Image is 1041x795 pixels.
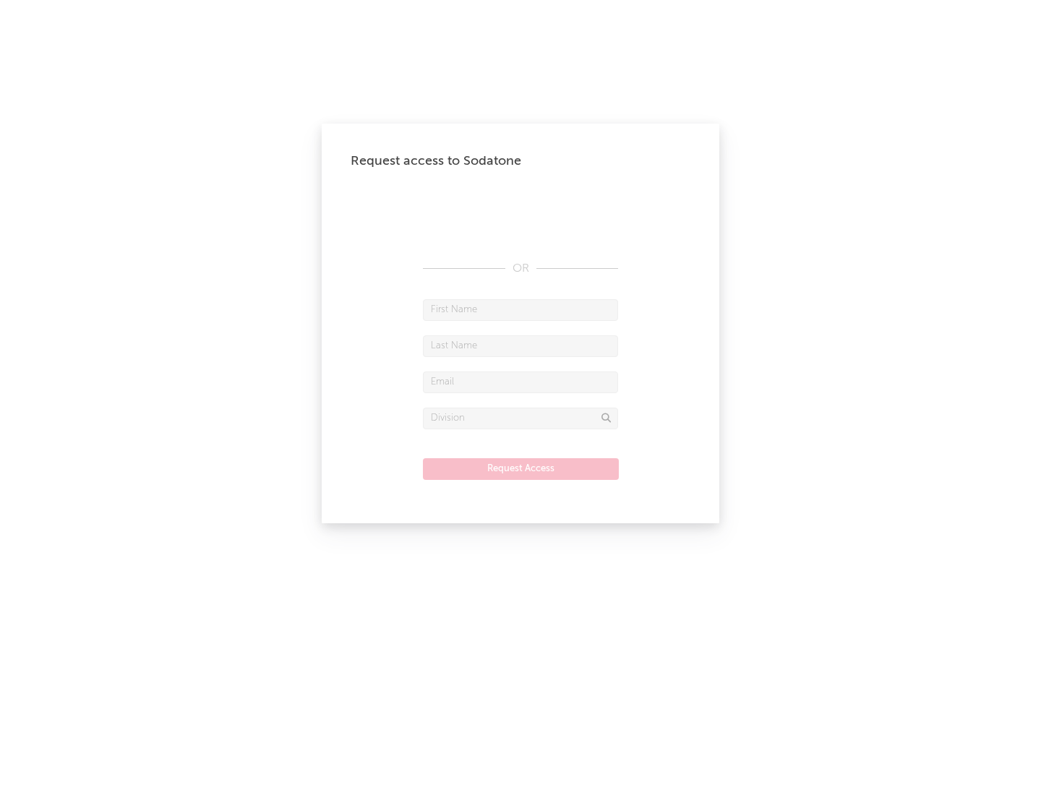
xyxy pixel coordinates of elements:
input: First Name [423,299,618,321]
input: Division [423,408,618,429]
input: Last Name [423,335,618,357]
input: Email [423,371,618,393]
div: OR [423,260,618,278]
div: Request access to Sodatone [351,152,690,170]
button: Request Access [423,458,619,480]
